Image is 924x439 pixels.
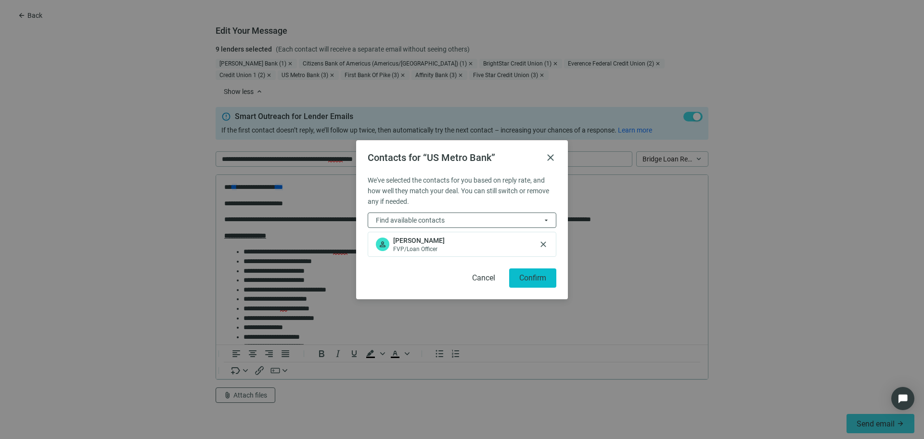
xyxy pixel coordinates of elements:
span: Cancel [472,273,495,282]
span: FVP/Loan Officer [393,245,445,253]
button: Find available contactsarrow_drop_down [368,213,556,228]
span: person [378,240,387,249]
body: Rich Text Area. Press ALT-0 for help. [8,8,484,346]
span: Confirm [519,273,546,282]
span: [PERSON_NAME] [393,236,445,245]
h2: Contacts for “US Metro Bank” [368,152,541,163]
span: We've selected the contacts for you based on reply rate, and how well they match your deal. You c... [368,176,549,205]
button: close [539,239,548,249]
span: Find available contacts [376,216,445,224]
button: Cancel [462,268,505,288]
button: close [545,152,556,163]
span: arrow_drop_down [542,216,550,224]
button: Confirm [509,268,556,288]
div: Open Intercom Messenger [891,387,914,410]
